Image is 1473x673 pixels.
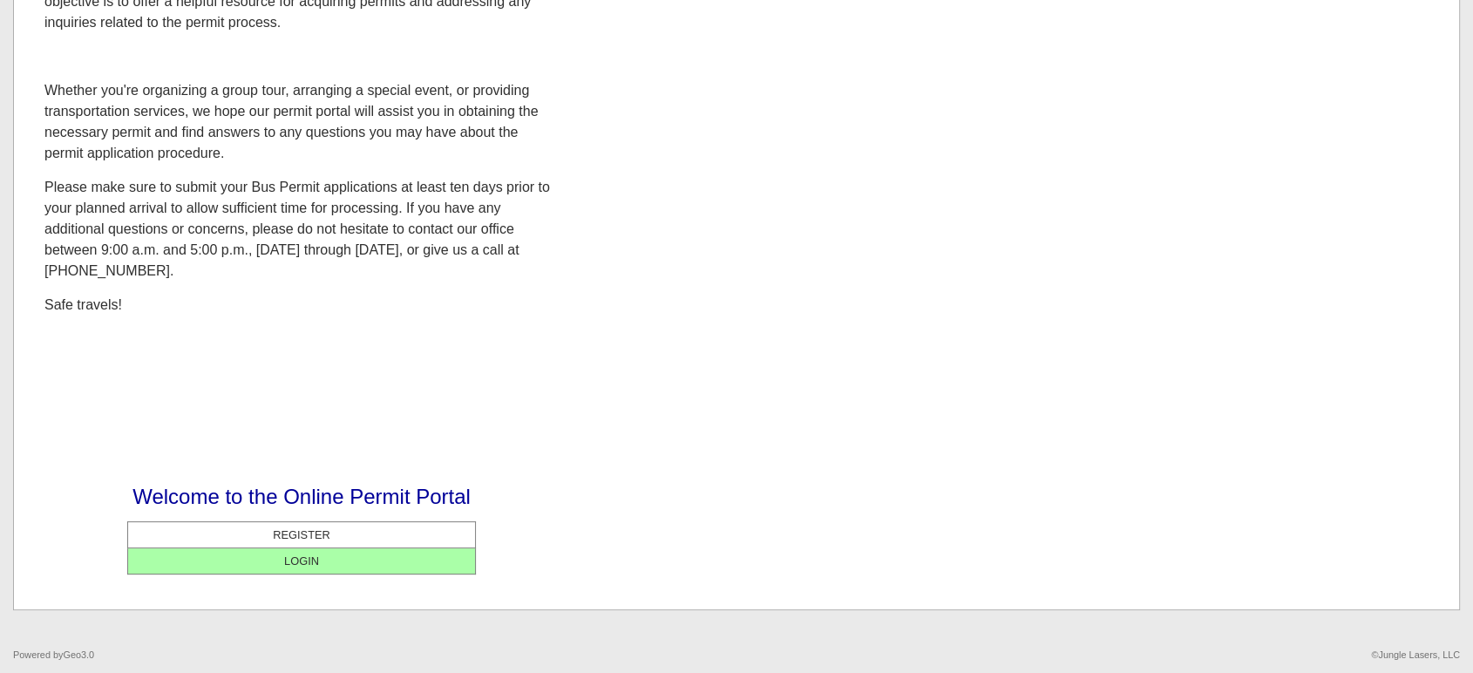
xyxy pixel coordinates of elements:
[13,649,94,661] p: Powered by
[1371,649,1460,661] p: ©
[44,180,550,278] span: Please make sure to submit your Bus Permit applications at least ten days prior to your planned a...
[63,649,94,660] a: Geo3.0
[132,527,471,543] center: REGISTER
[44,83,539,160] span: Whether you're organizing a group tour, arranging a special event, or providing transportation se...
[132,485,471,508] span: Welcome to the Online Permit Portal
[44,297,122,312] span: Safe travels!
[1378,649,1460,660] a: Jungle Lasers, LLC
[132,553,471,569] center: LOGIN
